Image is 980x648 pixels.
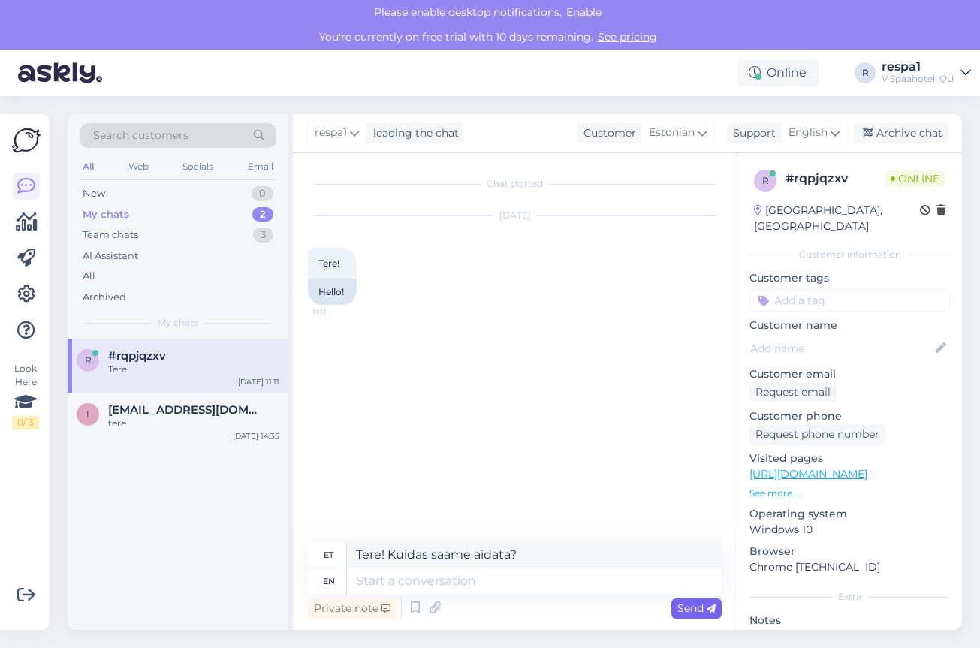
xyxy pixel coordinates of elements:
input: Add a tag [749,289,950,312]
div: Socials [179,157,216,176]
p: Customer phone [749,408,950,424]
span: #rqpjqzxv [108,349,166,363]
div: Extra [749,590,950,604]
div: Chat started [308,177,722,191]
div: Request phone number [749,424,885,445]
span: Enable [562,5,606,19]
a: See pricing [593,30,662,44]
span: info@vspahotel.ee [108,403,264,417]
span: r [85,354,92,366]
div: Email [245,157,276,176]
div: R [855,62,876,83]
div: en [323,568,335,594]
div: [GEOGRAPHIC_DATA], [GEOGRAPHIC_DATA] [754,203,920,234]
a: [URL][DOMAIN_NAME] [749,467,867,481]
span: Online [885,170,945,187]
p: See more ... [749,487,950,500]
span: 11:11 [312,306,369,317]
div: All [80,157,97,176]
div: leading the chat [367,125,459,141]
div: Web [125,157,152,176]
div: Tere! [108,363,279,376]
div: # rqpjqzxv [786,170,885,188]
span: My chats [158,316,198,330]
div: [DATE] 11:11 [238,376,279,387]
p: Notes [749,613,950,628]
input: Add name [750,340,933,357]
div: 0 [252,186,273,201]
div: New [83,186,105,201]
span: Estonian [649,125,695,141]
div: respa1 [882,61,954,73]
div: tere [108,417,279,430]
div: [DATE] [308,209,722,222]
span: Search customers [93,128,188,143]
div: Private note [308,598,397,619]
span: r [762,175,769,186]
div: Archive chat [854,123,948,143]
div: Team chats [83,228,138,243]
p: Chrome [TECHNICAL_ID] [749,559,950,575]
span: i [86,408,89,420]
div: All [83,269,95,284]
span: respa1 [315,125,347,141]
div: Online [737,59,819,86]
div: Customer information [749,248,950,261]
p: Browser [749,544,950,559]
div: Support [727,125,776,141]
span: English [789,125,828,141]
div: V Spaahotell OÜ [882,73,954,85]
p: Customer name [749,318,950,333]
div: et [324,542,333,568]
div: 0 / 3 [12,416,39,429]
p: Operating system [749,506,950,522]
img: Askly Logo [12,126,41,155]
p: Customer email [749,366,950,382]
a: respa1V Spaahotell OÜ [882,61,971,85]
span: Tere! [318,258,339,269]
div: 2 [252,207,273,222]
div: Hello! [308,279,357,305]
div: Request email [749,382,837,402]
div: AI Assistant [83,249,138,264]
p: Windows 10 [749,522,950,538]
div: Customer [577,125,636,141]
div: Look Here [12,362,39,429]
p: Visited pages [749,451,950,466]
div: My chats [83,207,129,222]
div: Archived [83,290,126,305]
textarea: Tere! Kuidas saame aidata? [347,542,722,568]
div: 3 [253,228,273,243]
span: Send [677,601,716,615]
div: [DATE] 14:35 [233,430,279,442]
p: Customer tags [749,270,950,286]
